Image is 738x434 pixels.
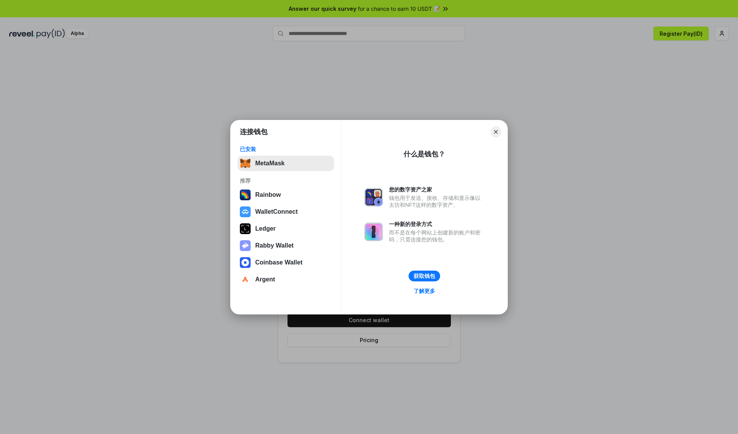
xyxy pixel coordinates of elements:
[255,259,303,266] div: Coinbase Wallet
[240,146,332,153] div: 已安装
[240,240,251,251] img: svg+xml,%3Csvg%20xmlns%3D%22http%3A%2F%2Fwww.w3.org%2F2000%2Fsvg%22%20fill%3D%22none%22%20viewBox...
[238,204,334,219] button: WalletConnect
[255,276,275,283] div: Argent
[240,223,251,234] img: svg+xml,%3Csvg%20xmlns%3D%22http%3A%2F%2Fwww.w3.org%2F2000%2Fsvg%22%20width%3D%2228%22%20height%3...
[240,158,251,169] img: svg+xml,%3Csvg%20fill%3D%22none%22%20height%3D%2233%22%20viewBox%3D%220%200%2035%2033%22%20width%...
[255,208,298,215] div: WalletConnect
[414,273,435,279] div: 获取钱包
[240,257,251,268] img: svg+xml,%3Csvg%20width%3D%2228%22%20height%3D%2228%22%20viewBox%3D%220%200%2028%2028%22%20fill%3D...
[414,288,435,294] div: 了解更多
[240,206,251,217] img: svg+xml,%3Csvg%20width%3D%2228%22%20height%3D%2228%22%20viewBox%3D%220%200%2028%2028%22%20fill%3D...
[490,126,501,137] button: Close
[240,127,268,136] h1: 连接钱包
[364,188,383,206] img: svg+xml,%3Csvg%20xmlns%3D%22http%3A%2F%2Fwww.w3.org%2F2000%2Fsvg%22%20fill%3D%22none%22%20viewBox...
[238,221,334,236] button: Ledger
[409,286,440,296] a: 了解更多
[238,187,334,203] button: Rainbow
[409,271,440,281] button: 获取钱包
[238,255,334,270] button: Coinbase Wallet
[389,195,484,208] div: 钱包用于发送、接收、存储和显示像以太坊和NFT这样的数字资产。
[255,191,281,198] div: Rainbow
[364,223,383,241] img: svg+xml,%3Csvg%20xmlns%3D%22http%3A%2F%2Fwww.w3.org%2F2000%2Fsvg%22%20fill%3D%22none%22%20viewBox...
[255,242,294,249] div: Rabby Wallet
[255,225,276,232] div: Ledger
[238,272,334,287] button: Argent
[389,186,484,193] div: 您的数字资产之家
[240,190,251,200] img: svg+xml,%3Csvg%20width%3D%22120%22%20height%3D%22120%22%20viewBox%3D%220%200%20120%20120%22%20fil...
[238,156,334,171] button: MetaMask
[240,177,332,184] div: 推荐
[238,238,334,253] button: Rabby Wallet
[404,150,445,159] div: 什么是钱包？
[240,274,251,285] img: svg+xml,%3Csvg%20width%3D%2228%22%20height%3D%2228%22%20viewBox%3D%220%200%2028%2028%22%20fill%3D...
[389,221,484,228] div: 一种新的登录方式
[389,229,484,243] div: 而不是在每个网站上创建新的账户和密码，只需连接您的钱包。
[255,160,284,167] div: MetaMask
